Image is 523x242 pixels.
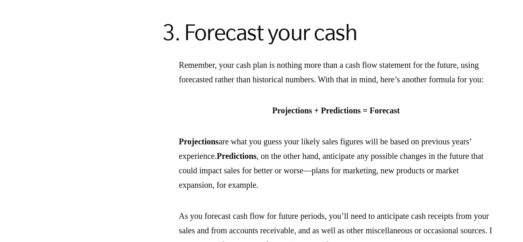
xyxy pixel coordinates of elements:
[217,151,256,161] strong: Predictions
[162,134,493,192] p: are what you guess your likely sales figures will be based on previous years’ experience. , on th...
[482,202,523,242] iframe: Chat Widget
[179,137,219,146] strong: Projections
[162,58,493,87] p: Remember, your cash plan is nothing more than a cash flow statement for the future, using forecas...
[272,106,399,115] strong: Projections + Predictions = Forecast
[162,19,493,46] h2: 3. Forecast your cash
